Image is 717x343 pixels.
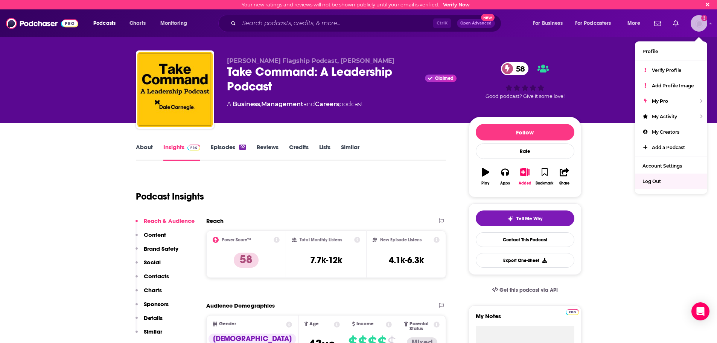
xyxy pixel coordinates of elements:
[389,255,424,266] h3: 4.1k-6.3k
[476,253,574,268] button: Export One-Sheet
[476,163,495,190] button: Play
[701,15,707,21] svg: Email not verified
[457,19,495,28] button: Open AdvancedNew
[652,114,677,119] span: My Activity
[125,17,150,29] a: Charts
[476,143,574,159] div: Rate
[129,18,146,29] span: Charts
[642,163,682,169] span: Account Settings
[516,216,542,222] span: Tell Me Why
[566,308,579,315] a: Pro website
[652,83,694,88] span: Add Profile Image
[227,57,394,64] span: [PERSON_NAME] Flagship Podcast, [PERSON_NAME]
[651,17,664,30] a: Show notifications dropdown
[6,16,78,30] img: Podchaser - Follow, Share and Rate Podcasts
[635,158,707,174] a: Account Settings
[341,143,359,161] a: Similar
[239,145,246,150] div: 92
[642,49,658,54] span: Profile
[206,302,275,309] h2: Audience Demographics
[227,100,363,109] div: A podcast
[225,15,508,32] div: Search podcasts, credits, & more...
[135,328,162,342] button: Similar
[93,18,116,29] span: Podcasts
[233,101,260,108] a: Business
[635,78,707,93] a: Add Profile Image
[155,17,197,29] button: open menu
[533,18,563,29] span: For Business
[528,17,572,29] button: open menu
[691,302,709,320] div: Open Intercom Messenger
[144,314,163,322] p: Details
[135,287,162,300] button: Charts
[242,2,470,8] div: Your new ratings and reviews will not be shown publicly until your email is verified.
[135,300,169,314] button: Sponsors
[144,245,178,252] p: Brand Safety
[566,309,579,315] img: Podchaser Pro
[469,57,582,104] div: 58Good podcast? Give it some love!
[519,181,531,186] div: Added
[163,143,201,161] a: InsightsPodchaser Pro
[135,259,161,273] button: Social
[222,237,251,242] h2: Power Score™
[433,18,451,28] span: Ctrl K
[144,328,162,335] p: Similar
[356,322,374,326] span: Income
[144,273,169,280] p: Contacts
[310,255,342,266] h3: 7.7k-12k
[635,140,707,155] a: Add a Podcast
[260,101,261,108] span: ,
[670,17,682,30] a: Show notifications dropdown
[219,322,236,326] span: Gender
[135,314,163,328] button: Details
[303,101,315,108] span: and
[380,237,422,242] h2: New Episode Listens
[481,181,489,186] div: Play
[501,62,529,75] a: 58
[627,18,640,29] span: More
[309,322,319,326] span: Age
[136,143,153,161] a: About
[187,145,201,151] img: Podchaser Pro
[575,18,611,29] span: For Podcasters
[652,129,679,135] span: My Creators
[135,245,178,259] button: Brand Safety
[261,101,303,108] a: Management
[144,259,161,266] p: Social
[239,17,433,29] input: Search podcasts, credits, & more...
[135,217,195,231] button: Reach & Audience
[206,217,224,224] h2: Reach
[476,232,574,247] a: Contact This Podcast
[642,178,661,184] span: Log Out
[476,124,574,140] button: Follow
[144,217,195,224] p: Reach & Audience
[160,18,187,29] span: Monitoring
[481,14,495,21] span: New
[635,44,707,59] a: Profile
[234,253,259,268] p: 58
[409,322,432,331] span: Parental Status
[257,143,279,161] a: Reviews
[652,67,681,73] span: Verify Profile
[136,191,204,202] h1: Podcast Insights
[300,237,342,242] h2: Total Monthly Listens
[554,163,574,190] button: Share
[507,216,513,222] img: tell me why sparkle
[435,76,454,80] span: Claimed
[486,93,565,99] span: Good podcast? Give it some love!
[144,300,169,308] p: Sponsors
[635,41,707,194] ul: Show profile menu
[495,163,515,190] button: Apps
[137,52,213,127] img: Take Command: A Leadership Podcast
[500,181,510,186] div: Apps
[622,17,650,29] button: open menu
[135,273,169,287] button: Contacts
[691,15,707,32] span: Logged in as dresnic
[211,143,246,161] a: Episodes92
[144,231,166,238] p: Content
[691,15,707,32] button: Show profile menu
[88,17,125,29] button: open menu
[486,281,564,299] a: Get this podcast via API
[476,210,574,226] button: tell me why sparkleTell Me Why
